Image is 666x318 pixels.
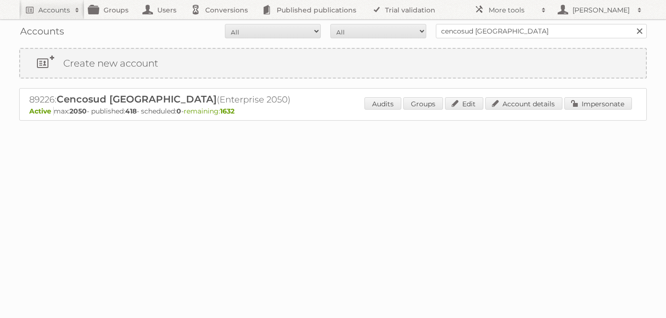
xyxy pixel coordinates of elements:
strong: 418 [125,107,137,115]
h2: More tools [489,5,537,15]
strong: 0 [176,107,181,115]
strong: 2050 [70,107,87,115]
h2: [PERSON_NAME] [570,5,632,15]
span: Active [29,107,54,115]
a: Edit [445,97,483,110]
span: Cencosud [GEOGRAPHIC_DATA] [57,93,217,105]
a: Audits [364,97,401,110]
p: max: - published: - scheduled: - [29,107,637,115]
h2: 89226: (Enterprise 2050) [29,93,365,106]
strong: 1632 [220,107,234,115]
a: Impersonate [564,97,632,110]
a: Create new account [20,49,646,78]
a: Account details [485,97,562,110]
a: Groups [403,97,443,110]
span: remaining: [184,107,234,115]
h2: Accounts [38,5,70,15]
